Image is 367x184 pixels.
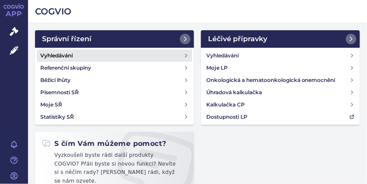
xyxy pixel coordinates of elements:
a: Statistiky SŘ [37,111,192,123]
a: Běžící lhůty [37,74,192,86]
a: Onkologická a hematoonkologická onemocnění [203,74,358,86]
a: Vyhledávání [203,50,358,62]
a: Vyhledávání [37,50,192,62]
h2: S čím Vám můžeme pomoct? [42,139,166,149]
a: Referenční skupiny [37,62,192,74]
a: Správní řízení [35,30,194,48]
h4: Běžící lhůty [40,76,71,85]
h4: Statistiky SŘ [40,113,74,121]
h4: Moje LP [206,64,228,72]
h4: Onkologická a hematoonkologická onemocnění [206,76,335,85]
a: Úhradová kalkulačka [203,86,358,99]
a: Moje LP [203,62,358,74]
a: Léčivé přípravky [201,30,360,48]
h4: Kalkulačka CP [206,100,245,109]
h4: Písemnosti SŘ [40,88,79,97]
h4: Moje SŘ [40,100,62,109]
h4: Dostupnosti LP [206,113,247,121]
h4: Referenční skupiny [40,64,91,72]
a: Písemnosti SŘ [37,86,192,99]
h2: Léčivé přípravky [208,34,267,44]
a: Moje SŘ [37,99,192,111]
h2: COGVIO [35,5,360,18]
a: Kalkulačka CP [203,99,358,111]
h4: Vyhledávání [40,51,73,60]
h2: Správní řízení [42,34,92,44]
a: Dostupnosti LP [203,111,358,123]
h4: Vyhledávání [206,51,239,60]
h4: Úhradová kalkulačka [206,88,262,97]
